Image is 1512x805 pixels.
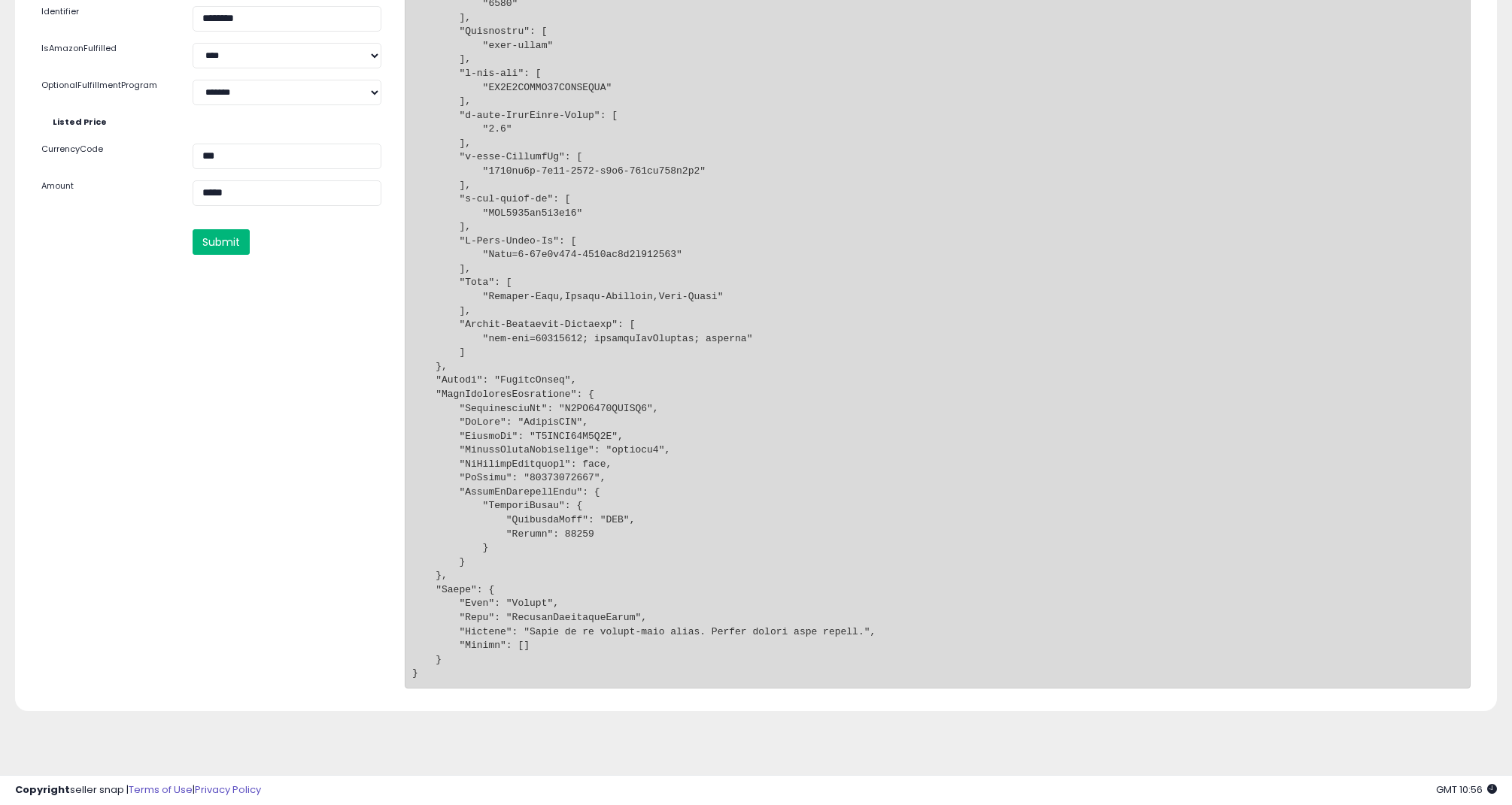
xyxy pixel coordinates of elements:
[30,43,181,55] label: IsAmazonFulfilled
[15,782,70,797] strong: Copyright
[15,783,261,797] div: seller snap | |
[1436,782,1497,797] span: 2025-10-10 10:56 GMT
[41,117,184,129] label: Listed Price
[30,144,181,156] label: CurrencyCode
[30,6,181,18] label: Identifier
[129,782,193,797] a: Terms of Use
[195,782,261,797] a: Privacy Policy
[30,80,181,92] label: OptionalFulfillmentProgram
[193,229,250,255] button: Submit
[30,180,181,192] label: Amount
